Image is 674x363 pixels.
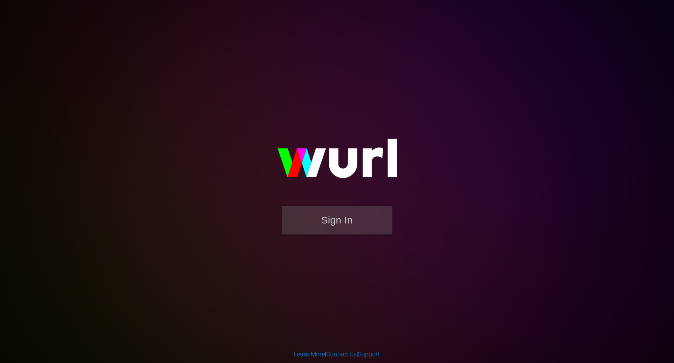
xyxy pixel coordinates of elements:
[282,206,392,234] button: Sign In
[249,120,425,205] img: wurl-logo-on-black-223613ac3d8ba8fe6dc639794a292ebdb59501304c7dfd60c99c58986ef67473.svg
[326,351,357,358] a: Contact Us
[358,351,380,358] a: Support
[294,351,325,358] a: Learn More
[294,350,380,359] div: | |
